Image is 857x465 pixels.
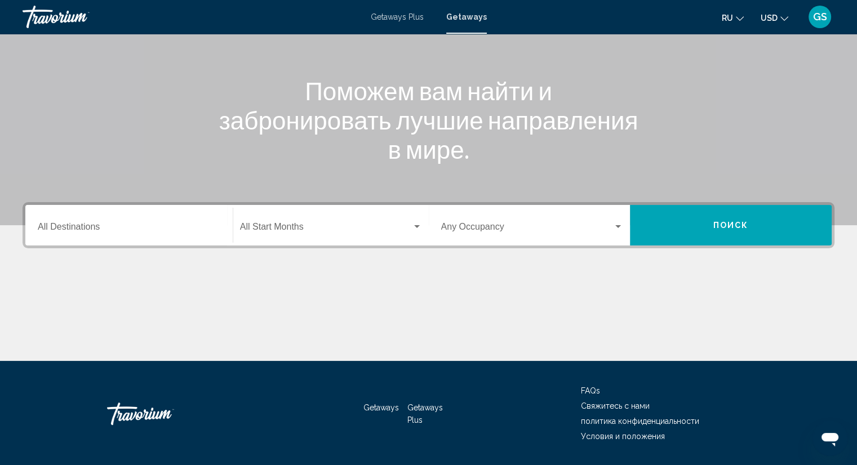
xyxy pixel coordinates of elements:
iframe: Кнопка запуска окна обмена сообщениями [812,420,848,456]
span: GS [813,11,827,23]
button: Поиск [630,205,832,245]
button: User Menu [805,5,834,29]
a: Свяжитесь с нами [581,401,650,410]
a: FAQs [581,386,600,395]
a: Travorium [23,6,359,28]
div: Search widget [25,205,832,245]
a: Getaways [363,403,399,412]
h1: Поможем вам найти и забронировать лучшие направления в мире. [217,76,640,164]
span: USD [761,14,778,23]
a: Getaways [446,12,487,21]
a: Getaways Plus [407,403,443,424]
span: ru [722,14,733,23]
button: Change language [722,10,744,26]
a: Travorium [107,397,220,431]
span: Поиск [713,221,749,230]
button: Change currency [761,10,788,26]
a: Условия и положения [581,432,665,441]
a: политика конфиденциальности [581,417,699,426]
a: Getaways Plus [371,12,424,21]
